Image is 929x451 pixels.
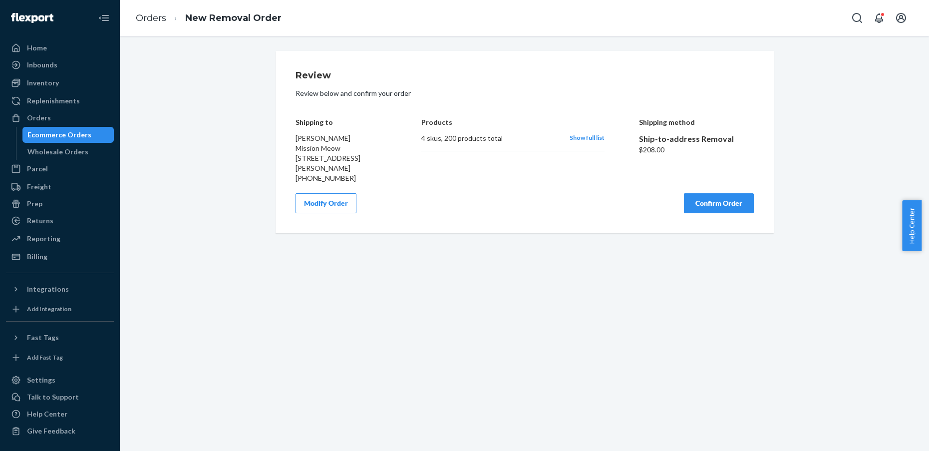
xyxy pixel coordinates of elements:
[296,118,387,126] h4: Shipping to
[891,8,911,28] button: Open account menu
[296,71,754,81] h1: Review
[27,234,60,244] div: Reporting
[6,330,114,346] button: Fast Tags
[27,182,51,192] div: Freight
[6,40,114,56] a: Home
[296,134,360,172] span: [PERSON_NAME] Mission Meow [STREET_ADDRESS][PERSON_NAME]
[6,249,114,265] a: Billing
[94,8,114,28] button: Close Navigation
[27,392,79,402] div: Talk to Support
[22,127,114,143] a: Ecommerce Orders
[27,375,55,385] div: Settings
[27,284,69,294] div: Integrations
[684,193,754,213] button: Confirm Order
[11,13,53,23] img: Flexport logo
[27,43,47,53] div: Home
[6,110,114,126] a: Orders
[639,118,754,126] h4: Shipping method
[6,196,114,212] a: Prep
[27,147,88,157] div: Wholesale Orders
[136,12,166,23] a: Orders
[6,179,114,195] a: Freight
[27,333,59,343] div: Fast Tags
[6,389,114,405] a: Talk to Support
[27,130,91,140] div: Ecommerce Orders
[27,409,67,419] div: Help Center
[6,350,114,366] a: Add Fast Tag
[27,353,63,362] div: Add Fast Tag
[421,118,605,126] h4: Products
[27,426,75,436] div: Give Feedback
[869,8,889,28] button: Open notifications
[6,423,114,439] button: Give Feedback
[6,57,114,73] a: Inbounds
[128,3,290,33] ol: breadcrumbs
[639,145,754,155] div: $208.00
[296,193,356,213] button: Modify Order
[296,88,754,98] p: Review below and confirm your order
[27,78,59,88] div: Inventory
[6,231,114,247] a: Reporting
[570,134,605,141] span: Show full list
[185,12,282,23] a: New Removal Order
[27,216,53,226] div: Returns
[6,301,114,317] a: Add Integration
[27,60,57,70] div: Inbounds
[6,161,114,177] a: Parcel
[27,164,48,174] div: Parcel
[27,305,71,313] div: Add Integration
[421,133,560,143] div: 4 skus , 200 products total
[27,96,80,106] div: Replenishments
[902,200,922,251] button: Help Center
[6,213,114,229] a: Returns
[6,372,114,388] a: Settings
[27,252,47,262] div: Billing
[6,281,114,297] button: Integrations
[27,113,51,123] div: Orders
[27,199,42,209] div: Prep
[847,8,867,28] button: Open Search Box
[296,173,387,183] div: [PHONE_NUMBER]
[6,75,114,91] a: Inventory
[6,406,114,422] a: Help Center
[639,133,754,145] div: Ship-to-address Removal
[6,93,114,109] a: Replenishments
[22,144,114,160] a: Wholesale Orders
